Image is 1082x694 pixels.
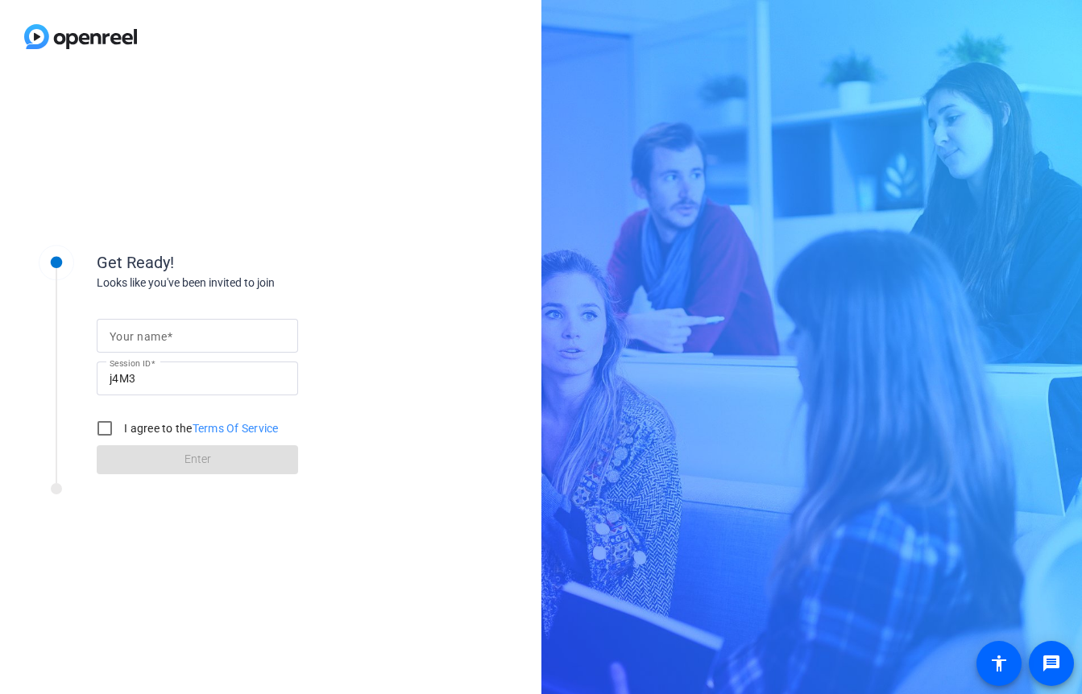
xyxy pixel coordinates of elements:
mat-icon: message [1042,654,1061,673]
label: I agree to the [121,420,279,436]
mat-icon: accessibility [989,654,1009,673]
div: Get Ready! [97,250,419,275]
div: Looks like you've been invited to join [97,275,419,291]
mat-label: Session ID [110,358,151,368]
a: Terms Of Service [193,422,279,435]
mat-label: Your name [110,330,167,343]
